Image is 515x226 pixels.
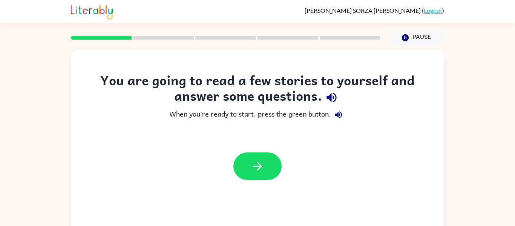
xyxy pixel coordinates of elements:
div: You are going to read a few stories to yourself and answer some questions. [86,72,429,107]
button: Pause [389,29,444,46]
a: Logout [424,7,442,14]
img: Literably [71,3,113,20]
div: When you're ready to start, press the green button. [86,107,429,122]
div: ( ) [305,7,444,14]
span: [PERSON_NAME] SORZA [PERSON_NAME] [305,7,422,14]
